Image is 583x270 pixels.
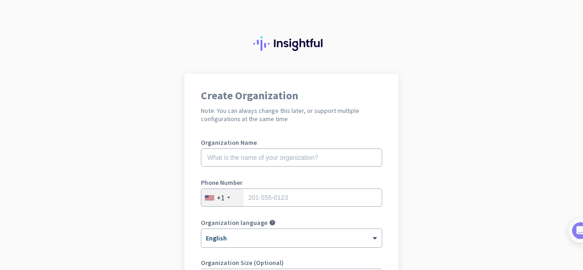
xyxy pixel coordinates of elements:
[201,107,382,123] h2: Note: You can always change this later, or support multiple configurations at the same time
[201,139,382,146] label: Organization Name
[201,148,382,167] input: What is the name of your organization?
[269,219,276,226] i: help
[217,193,225,202] div: +1
[201,260,382,266] label: Organization Size (Optional)
[201,179,382,186] label: Phone Number
[201,90,382,101] h1: Create Organization
[201,219,267,226] label: Organization language
[201,188,382,207] input: 201-555-0123
[253,36,330,51] img: Insightful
